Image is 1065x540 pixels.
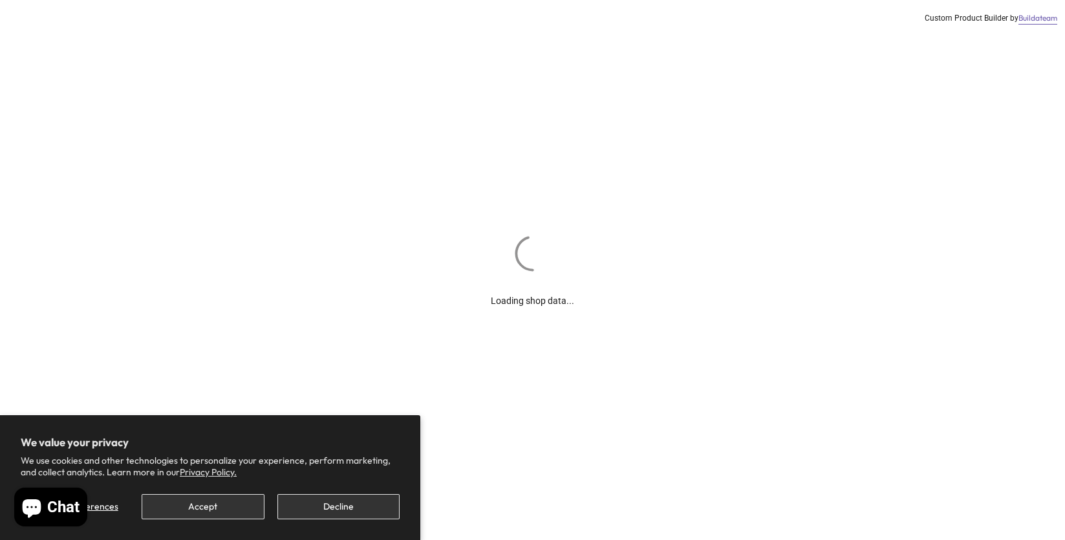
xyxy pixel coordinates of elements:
[180,466,237,478] a: Privacy Policy.
[277,494,400,519] button: Decline
[21,455,400,478] p: We use cookies and other technologies to personalize your experience, perform marketing, and coll...
[925,13,1057,24] div: Custom Product Builder by
[491,274,574,308] div: Loading shop data...
[142,494,264,519] button: Accept
[10,488,91,530] inbox-online-store-chat: Shopify online store chat
[1018,13,1057,24] a: Buildateam
[21,436,400,449] h2: We value your privacy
